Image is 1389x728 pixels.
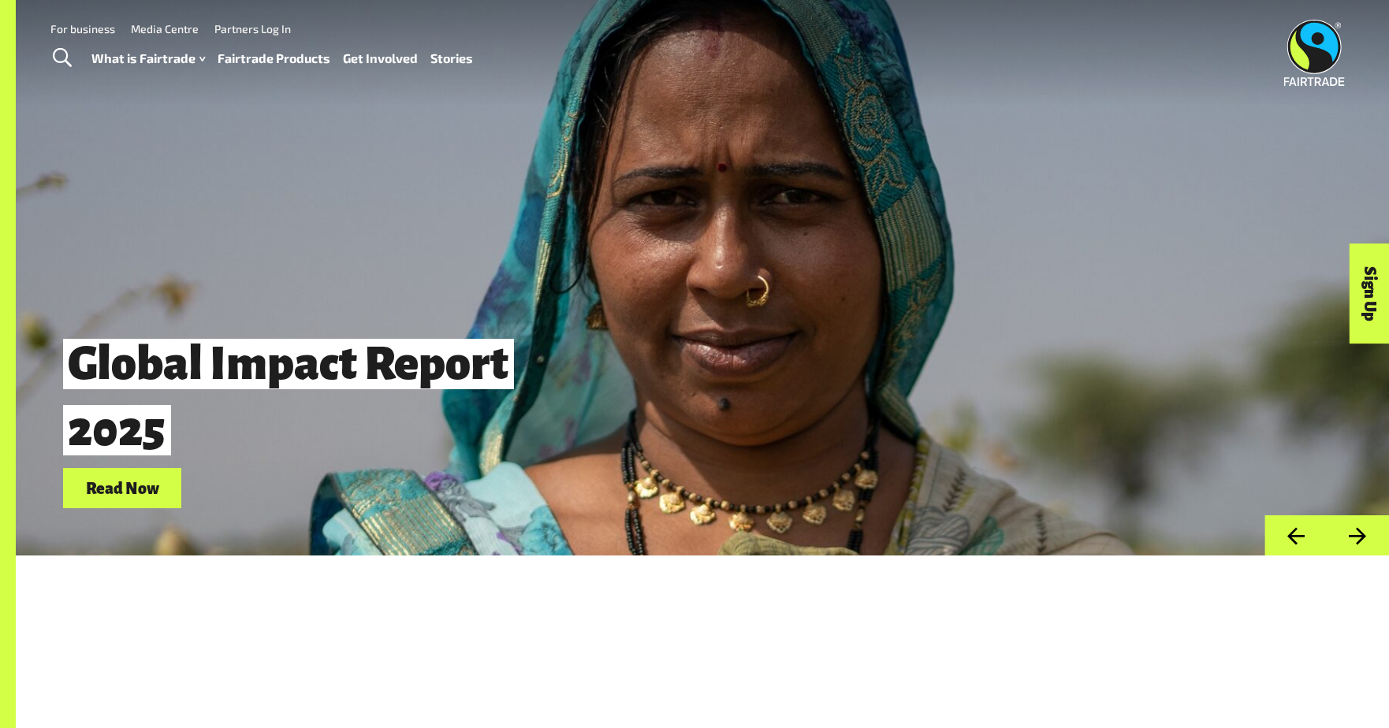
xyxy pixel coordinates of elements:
a: Media Centre [131,22,199,35]
a: What is Fairtrade [91,47,205,70]
a: Toggle Search [43,39,81,78]
span: Global Impact Report 2025 [63,339,514,455]
a: Fairtrade Products [218,47,330,70]
a: Partners Log In [214,22,291,35]
button: Previous [1264,515,1327,555]
img: Fairtrade Australia New Zealand logo [1284,20,1345,86]
a: Read Now [63,468,181,508]
a: For business [50,22,115,35]
button: Next [1327,515,1389,555]
a: Get Involved [343,47,418,70]
a: Stories [430,47,473,70]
